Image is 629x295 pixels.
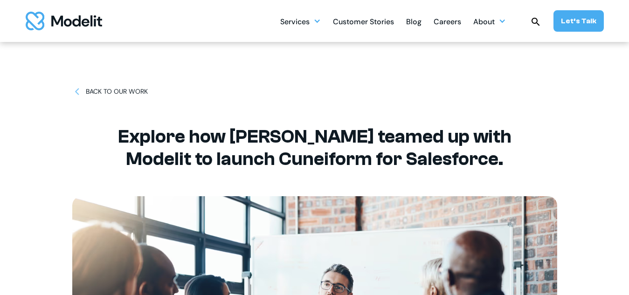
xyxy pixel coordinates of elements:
a: Let’s Talk [553,10,604,32]
a: Careers [434,12,461,30]
a: BACK TO OUR WORK [72,87,148,96]
a: Blog [406,12,422,30]
a: Customer Stories [333,12,394,30]
div: Blog [406,14,422,32]
div: BACK TO OUR WORK [86,87,148,96]
div: About [473,14,495,32]
div: Let’s Talk [561,16,596,26]
div: Services [280,12,321,30]
h1: Explore how [PERSON_NAME] teamed up with Modelit to launch Cuneiform for Salesforce. [105,125,525,170]
div: Customer Stories [333,14,394,32]
div: Services [280,14,310,32]
img: modelit logo [26,12,102,30]
div: About [473,12,506,30]
a: home [26,12,102,30]
div: Careers [434,14,461,32]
